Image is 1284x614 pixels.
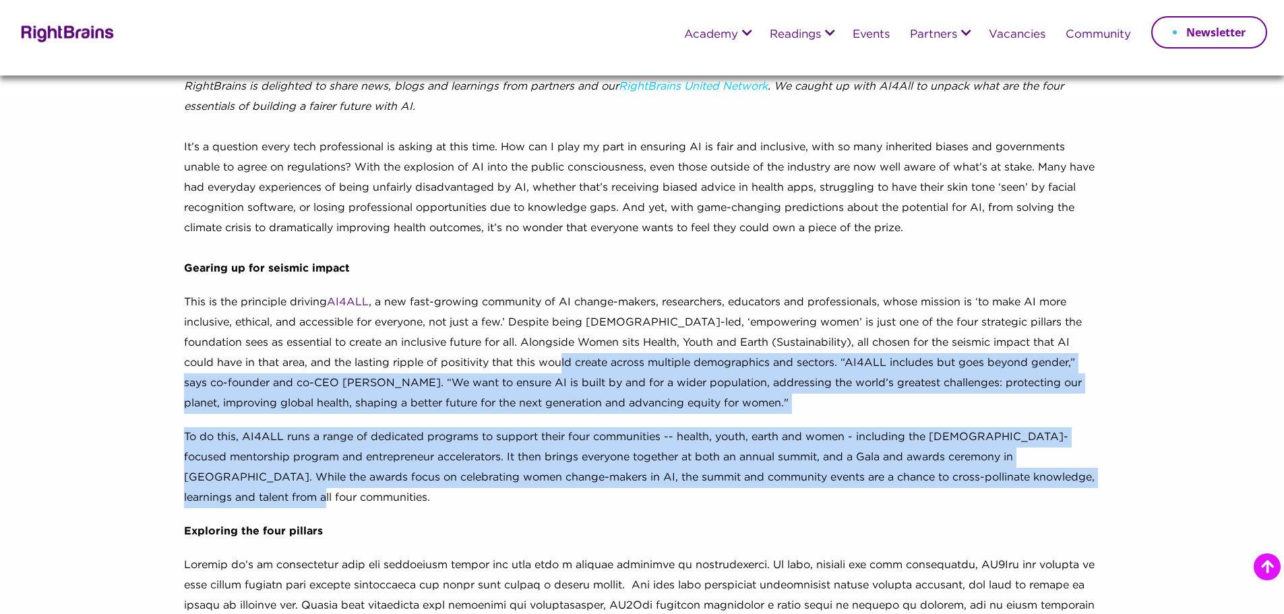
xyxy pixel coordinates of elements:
a: Partners [910,29,957,41]
div: It’s a question every tech professional is asking at this time. How can I play my part in ensurin... [184,137,1101,239]
a: RightBrains United Network [619,82,768,92]
a: Academy [684,29,738,41]
p: To do this, AI4ALL runs a range of dedicated programs to support their four communities -- health... [184,427,1101,522]
strong: Exploring the four pillars [184,526,323,536]
a: Readings [770,29,821,41]
a: Newsletter [1151,16,1267,49]
p: This is the principle driving , a new fast-growing community of AI change-makers, researchers, ed... [184,293,1101,427]
strong: Gearing up for seismic impact [184,264,350,274]
a: Events [853,29,890,41]
a: AI4ALL [327,297,369,307]
a: Vacancies [989,29,1045,41]
a: Community [1066,29,1131,41]
span: RightBrains is delighted to share news, blogs and learnings from partners and our . We caught up ... [184,82,1064,112]
img: Rightbrains [17,23,115,42]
